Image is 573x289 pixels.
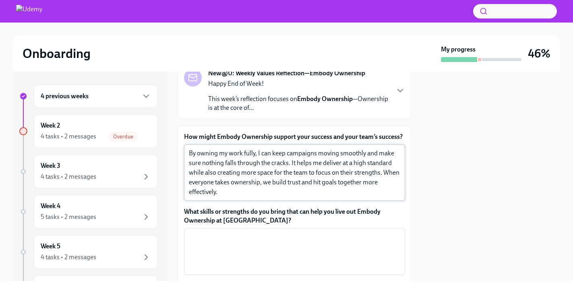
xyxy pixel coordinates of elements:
[41,161,60,170] h6: Week 3
[23,45,91,62] h2: Onboarding
[34,85,158,108] div: 4 previous weeks
[108,134,138,140] span: Overdue
[441,45,476,54] strong: My progress
[297,95,353,103] strong: Embody Ownership
[19,235,158,269] a: Week 54 tasks • 2 messages
[208,69,365,78] strong: New@U: Weekly Values Reflection—Embody Ownership
[19,195,158,229] a: Week 45 tasks • 2 messages
[208,79,389,88] p: Happy End of Week!
[41,242,60,251] h6: Week 5
[184,132,405,141] label: How might Embody Ownership support your success and your team’s success?
[16,5,42,18] img: Udemy
[41,121,60,130] h6: Week 2
[528,46,550,61] h3: 46%
[208,95,389,112] p: This week’s reflection focuses on —Ownership is at the core of...
[19,114,158,148] a: Week 24 tasks • 2 messagesOverdue
[19,155,158,188] a: Week 34 tasks • 2 messages
[41,213,96,221] div: 5 tasks • 2 messages
[41,253,96,262] div: 4 tasks • 2 messages
[41,172,96,181] div: 4 tasks • 2 messages
[41,202,60,211] h6: Week 4
[189,149,400,197] textarea: By owning my work fully, I can keep campaigns moving smoothly and make sure nothing falls through...
[41,132,96,141] div: 4 tasks • 2 messages
[41,92,89,101] h6: 4 previous weeks
[184,207,405,225] label: What skills or strengths do you bring that can help you live out Embody Ownership at [GEOGRAPHIC_...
